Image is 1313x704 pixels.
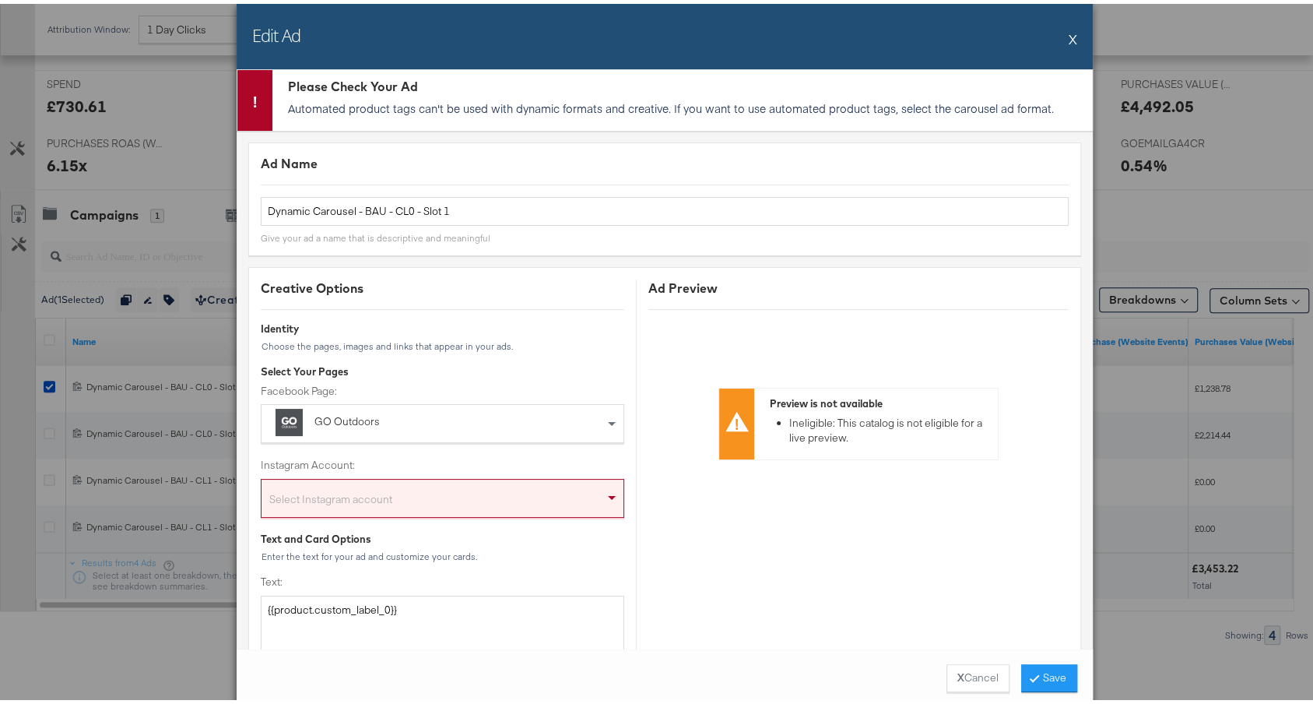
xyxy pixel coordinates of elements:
input: Name your ad ... [261,193,1069,222]
div: Text and Card Options [261,528,624,543]
div: Enter the text for your ad and customize your cards. [261,547,624,558]
div: GO Outdoors [314,410,503,426]
div: Please Check Your Ad [288,74,1084,92]
div: Ad Name [261,151,1069,169]
div: Give your ad a name that is descriptive and meaningful [261,228,490,241]
textarea: {{product.custom_label_0}} [261,592,624,664]
div: Identity [261,318,624,333]
div: Creative Options [261,276,624,294]
h2: Edit Ad [252,19,300,43]
p: Automated product tags can't be used with dynamic formats and creative. If you want to use automa... [288,97,1084,112]
div: Preview is not available [770,392,990,407]
button: XCancel [946,660,1009,688]
div: Select Instagram account [262,482,623,513]
div: Choose the pages, images and links that appear in your ads. [261,337,624,348]
div: Ad Preview [648,276,1069,294]
div: Select Your Pages [261,361,624,375]
label: Text: [261,571,624,586]
label: Instagram Account: [261,454,624,469]
li: Ineligible: This catalog is not eligible for a live preview. [789,412,990,441]
button: Save [1021,660,1077,688]
label: Facebook Page: [261,380,624,395]
button: X [1069,19,1077,51]
strong: X [957,667,964,681]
